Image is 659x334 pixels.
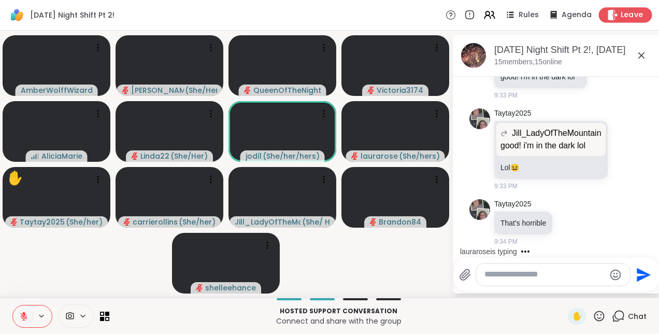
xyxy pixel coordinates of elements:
[609,269,622,281] button: Emoji picker
[131,85,184,95] span: [PERSON_NAME]
[123,218,131,226] span: audio-muted
[469,199,490,220] img: https://sharewell-space-live.sfo3.digitaloceanspaces.com/user-generated/455f6490-58f0-40b2-a8cb-0...
[235,217,300,227] span: Jill_LadyOfTheMountain
[131,152,138,160] span: audio-muted
[460,246,517,257] div: laurarose is typing
[302,217,330,227] span: ( She/ Her )
[484,269,605,280] textarea: Type your message
[351,152,359,160] span: audio-muted
[196,284,203,291] span: audio-muted
[140,151,169,161] span: Linda22
[494,91,518,100] span: 9:33 PM
[628,311,647,322] span: Chat
[20,217,65,227] span: Taytay2025
[116,316,562,326] p: Connect and share with the group
[21,85,93,95] span: AmberWolffWizard
[512,127,601,140] span: Jill_LadyOfTheMountain
[494,182,518,191] span: 9:33 PM
[494,57,562,67] p: 15 members, 15 online
[367,87,375,94] span: audio-muted
[10,218,18,226] span: audio-muted
[133,217,178,227] span: carrierollins
[519,10,539,20] span: Rules
[66,217,103,227] span: ( She/her )
[494,237,518,246] span: 9:34 PM
[621,10,643,21] span: Leave
[41,151,82,161] span: AliciaMarie
[244,87,251,94] span: audio-muted
[399,151,440,161] span: ( She/hers )
[494,108,532,119] a: Taytay2025
[379,217,421,227] span: Brandon84
[494,199,532,210] a: Taytay2025
[263,151,320,161] span: ( She/her/hers )
[510,163,519,172] span: 😆
[461,43,486,68] img: Saturday Night Shift Pt 2!, Sep 06
[122,87,129,94] span: audio-muted
[30,10,114,20] span: [DATE] Night Shift Pt 2!
[170,151,208,161] span: ( She/Her )
[469,108,490,129] img: https://sharewell-space-live.sfo3.digitaloceanspaces.com/user-generated/455f6490-58f0-40b2-a8cb-0...
[369,218,377,226] span: audio-muted
[631,263,654,286] button: Send
[377,85,423,95] span: Victoria3174
[7,168,23,188] div: ✋
[246,151,262,161] span: jodi1
[500,72,581,82] p: good! i'm in the dark lol
[185,85,217,95] span: ( She/Her )
[562,10,592,20] span: Agenda
[8,6,26,24] img: ShareWell Logomark
[116,307,562,316] p: Hosted support conversation
[494,44,652,57] div: [DATE] Night Shift Pt 2!, [DATE]
[205,283,256,293] span: shelleehance
[500,218,546,228] p: That's horrible
[500,162,601,173] p: Lol
[179,217,216,227] span: ( She/her )
[572,310,582,323] span: ✋
[500,140,601,152] p: good! i'm in the dark lol
[361,151,398,161] span: laurarose
[253,85,321,95] span: QueenOfTheNight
